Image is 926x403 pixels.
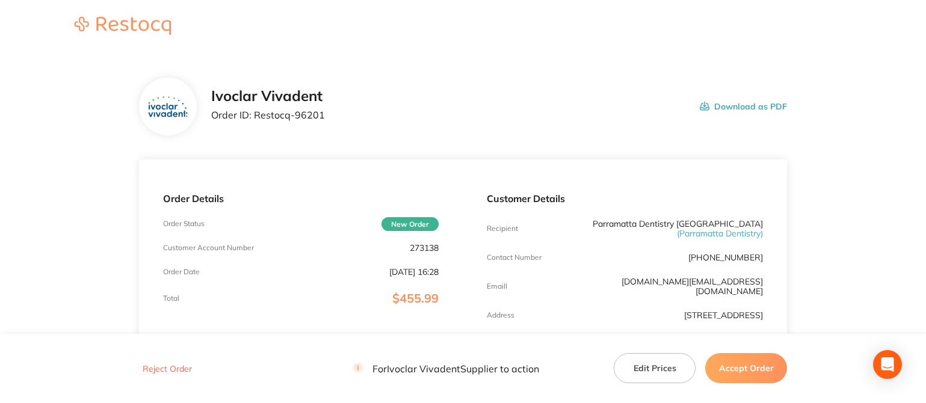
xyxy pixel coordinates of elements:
[700,88,787,125] button: Download as PDF
[63,17,183,37] a: Restocq logo
[688,253,763,262] p: [PHONE_NUMBER]
[684,310,763,320] p: [STREET_ADDRESS]
[487,224,518,233] p: Recipient
[873,350,902,379] div: Open Intercom Messenger
[705,353,787,383] button: Accept Order
[163,193,439,204] p: Order Details
[163,220,205,228] p: Order Status
[614,353,696,383] button: Edit Prices
[487,311,514,319] p: Address
[389,267,439,277] p: [DATE] 16:28
[410,243,439,253] p: 273138
[487,253,542,262] p: Contact Number
[487,282,507,291] p: Emaill
[622,276,763,297] a: [DOMAIN_NAME][EMAIL_ADDRESS][DOMAIN_NAME]
[163,294,179,303] p: Total
[579,219,763,238] p: Parramatta Dentistry [GEOGRAPHIC_DATA]
[353,363,539,374] p: For Ivoclar Vivadent Supplier to action
[392,291,439,306] span: $455.99
[211,88,325,105] h2: Ivoclar Vivadent
[139,363,196,374] button: Reject Order
[211,109,325,120] p: Order ID: Restocq- 96201
[163,244,254,252] p: Customer Account Number
[148,96,187,117] img: ZTZpajdpOQ
[677,228,763,239] span: ( Parramatta Dentistry )
[163,268,200,276] p: Order Date
[63,17,183,35] img: Restocq logo
[381,217,439,231] span: New Order
[487,193,763,204] p: Customer Details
